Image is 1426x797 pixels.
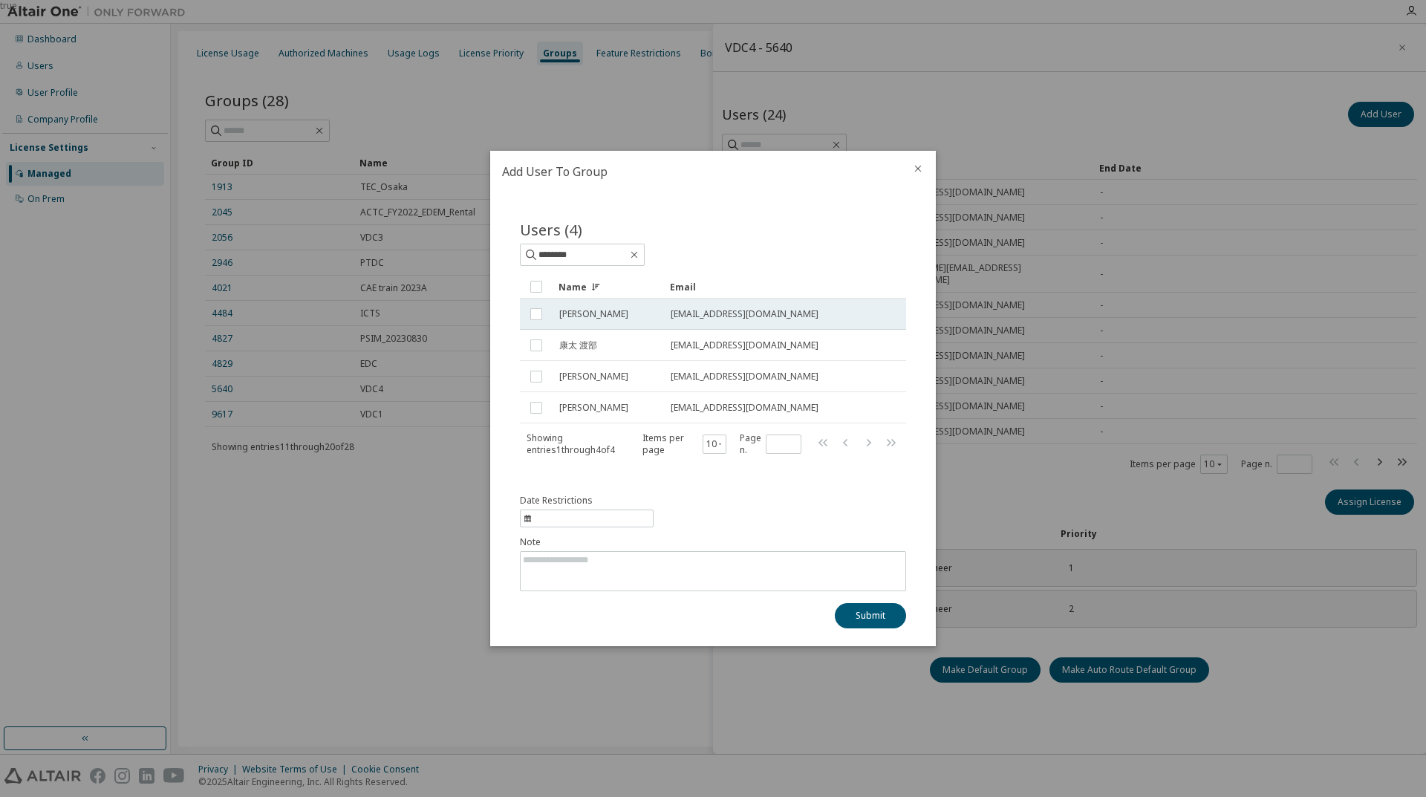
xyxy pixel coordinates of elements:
button: 10 [706,438,723,450]
span: 康太 渡部 [559,339,597,351]
span: Items per page [642,432,726,456]
span: Users (4) [520,219,582,240]
label: Note [520,536,906,548]
span: [EMAIL_ADDRESS][DOMAIN_NAME] [671,308,818,320]
div: Email [670,275,881,299]
span: Page n. [740,432,801,456]
button: close [912,163,924,175]
div: Name [559,275,658,299]
span: [PERSON_NAME] [559,402,628,414]
button: information [520,495,654,527]
h2: Add User To Group [490,151,900,192]
span: [PERSON_NAME] [559,371,628,383]
span: [PERSON_NAME] [559,308,628,320]
span: [EMAIL_ADDRESS][DOMAIN_NAME] [671,371,818,383]
span: [EMAIL_ADDRESS][DOMAIN_NAME] [671,402,818,414]
span: Date Restrictions [520,495,593,507]
span: [EMAIL_ADDRESS][DOMAIN_NAME] [671,339,818,351]
button: Submit [835,603,906,628]
span: Showing entries 1 through 4 of 4 [527,432,615,456]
